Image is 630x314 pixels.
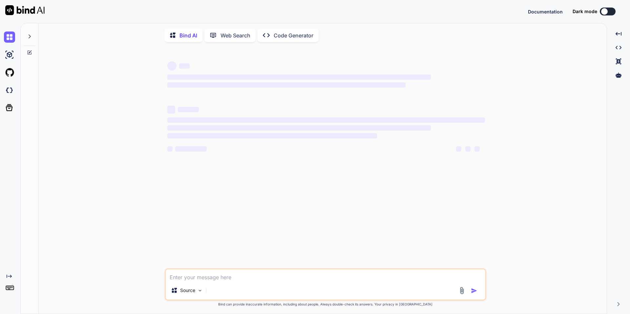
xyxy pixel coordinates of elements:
img: darkCloudIdeIcon [4,85,15,96]
img: Pick Models [197,288,203,293]
span: ‌ [167,61,177,71]
span: Dark mode [573,8,597,15]
span: ‌ [167,117,485,123]
span: ‌ [167,106,175,114]
button: Documentation [528,8,563,15]
p: Code Generator [274,31,313,39]
span: ‌ [474,146,480,152]
img: ai-studio [4,49,15,60]
p: Bind can provide inaccurate information, including about people. Always double-check its answers.... [165,302,486,307]
span: ‌ [179,63,190,69]
span: ‌ [465,146,471,152]
span: ‌ [167,146,173,152]
span: ‌ [456,146,461,152]
img: githubLight [4,67,15,78]
img: attachment [458,287,466,294]
p: Source [180,287,195,294]
img: Bind AI [5,5,45,15]
span: Documentation [528,9,563,14]
img: chat [4,31,15,43]
p: Bind AI [179,31,197,39]
img: icon [471,287,477,294]
span: ‌ [175,146,207,152]
span: ‌ [167,82,406,88]
p: Web Search [220,31,250,39]
span: ‌ [167,125,431,131]
span: ‌ [178,107,199,112]
span: ‌ [167,74,431,80]
span: ‌ [167,133,377,138]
